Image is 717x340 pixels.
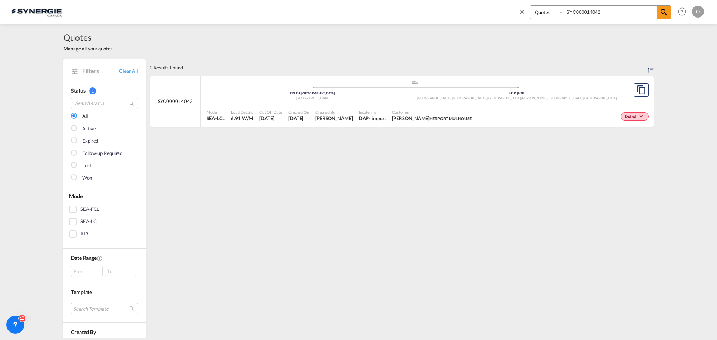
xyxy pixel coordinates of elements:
[71,266,138,277] span: From To
[97,255,103,261] md-icon: Created On
[300,91,301,95] span: |
[231,109,253,115] span: Load Details
[69,218,140,225] md-checkbox: SEA-LCL
[648,59,654,76] div: Sort by: Created On
[583,96,583,100] span: ,
[71,266,103,277] div: From
[69,230,140,238] md-checkbox: AIR
[659,8,668,17] md-icon: icon-magnify
[296,96,329,100] span: [GEOGRAPHIC_DATA]
[429,116,471,121] span: HERPORT MULHOUSE
[71,87,85,94] span: Status
[71,87,138,94] div: Status 1
[71,289,92,295] span: Template
[149,59,183,76] div: 1 Results Found
[315,115,353,122] span: Adriana Groposila
[676,5,688,18] span: Help
[290,91,335,95] span: FRLEH [GEOGRAPHIC_DATA]
[82,113,88,120] div: All
[80,218,99,225] div: SEA-LCL
[71,329,96,335] span: Created By
[517,91,518,95] span: |
[359,115,386,122] div: DAP import
[692,6,704,18] div: O
[82,150,122,157] div: Follow-up Required
[69,193,83,199] span: Mode
[625,114,638,119] span: Expired
[634,83,649,97] button: Copy Quote
[637,85,646,94] md-icon: assets/icons/custom/copyQuote.svg
[82,137,98,145] div: Expired
[392,109,472,115] span: Customer
[518,7,526,16] md-icon: icon-close
[417,96,583,100] span: [GEOGRAPHIC_DATA], [GEOGRAPHIC_DATA], [GEOGRAPHIC_DATA][PERSON_NAME], [GEOGRAPHIC_DATA]
[410,81,419,84] md-icon: assets/icons/custom/ship-fill.svg
[259,109,282,115] span: Cut Off Date
[82,162,91,169] div: Lost
[259,115,282,122] span: 13 Aug 2025
[621,112,649,121] div: Change Status Here
[129,101,134,106] md-icon: icon-magnify
[518,5,530,23] span: icon-close
[207,115,225,122] span: SEA-LCL
[288,115,309,122] span: 13 Aug 2025
[359,109,386,115] span: Incoterms
[359,115,369,122] div: DAP
[11,3,62,20] img: 1f56c880d42311ef80fc7dca854c8e59.png
[150,76,654,127] div: SYC000014042 assets/icons/custom/ship-fill.svgassets/icons/custom/roll-o-plane.svgOriginLe Havre ...
[71,255,97,261] span: Date Range
[657,6,671,19] span: icon-magnify
[71,98,138,109] input: Search status
[80,230,88,238] div: AIR
[105,266,136,277] div: To
[315,109,353,115] span: Created By
[80,206,99,213] div: SEA-FCL
[207,109,225,115] span: Mode
[583,96,617,100] span: [GEOGRAPHIC_DATA]
[676,5,692,19] div: Help
[63,45,113,52] span: Manage all your quotes
[82,174,92,182] div: Won
[518,91,525,95] span: H1P
[288,109,309,115] span: Created On
[89,87,96,94] span: 1
[82,67,119,75] span: Filters
[231,115,253,121] span: 6.91 W/M
[564,6,657,19] input: Enter Quotation Number
[369,115,386,122] div: - import
[158,98,193,105] span: SYC000014042
[69,206,140,213] md-checkbox: SEA-FCL
[509,91,518,95] span: H1P
[82,125,96,132] div: Active
[63,31,113,43] span: Quotes
[638,115,647,119] md-icon: icon-chevron-down
[392,115,472,122] span: Kaouthar Chinik HERPORT MULHOUSE
[119,68,138,74] a: Clear All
